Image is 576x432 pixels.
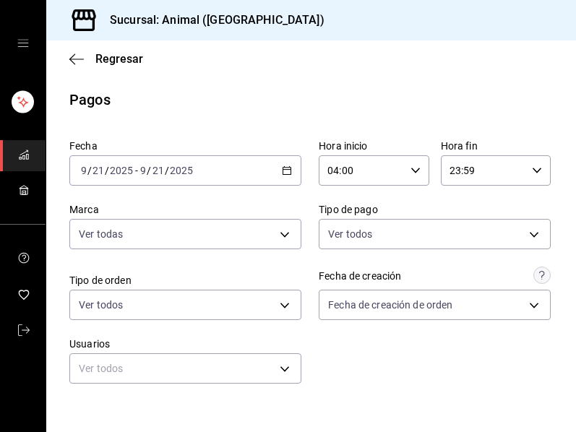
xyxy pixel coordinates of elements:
[95,52,143,66] span: Regresar
[69,141,301,151] label: Fecha
[169,165,194,176] input: ----
[319,269,401,284] div: Fecha de creación
[165,165,169,176] span: /
[69,339,301,349] label: Usuarios
[80,165,87,176] input: --
[69,275,301,285] label: Tipo de orden
[147,165,151,176] span: /
[135,165,138,176] span: -
[17,38,29,49] button: open drawer
[92,165,105,176] input: --
[109,165,134,176] input: ----
[98,12,324,29] h3: Sucursal: Animal ([GEOGRAPHIC_DATA])
[441,141,551,151] label: Hora fin
[69,52,143,66] button: Regresar
[139,165,147,176] input: --
[152,165,165,176] input: --
[69,353,301,384] div: Ver todos
[319,204,551,215] label: Tipo de pago
[79,298,123,312] span: Ver todos
[69,89,111,111] div: Pagos
[105,165,109,176] span: /
[328,298,452,312] span: Fecha de creación de orden
[79,227,123,241] span: Ver todas
[87,165,92,176] span: /
[319,141,429,151] label: Hora inicio
[69,204,301,215] label: Marca
[328,227,372,241] span: Ver todos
